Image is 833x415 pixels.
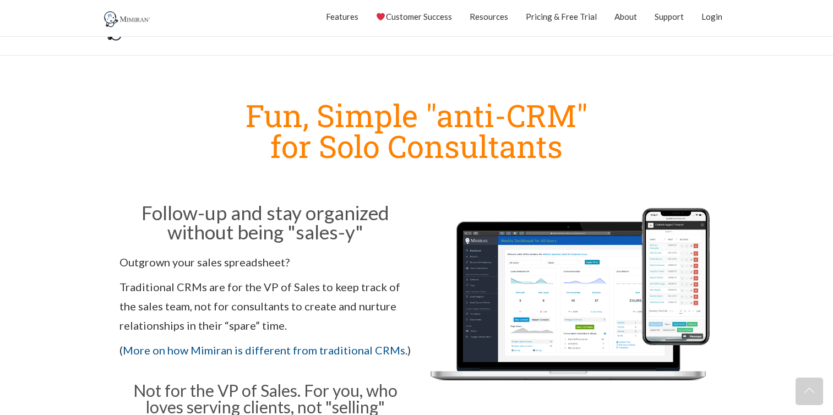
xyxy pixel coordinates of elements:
h1: Fun, Simple "anti-CRM" for Solo Consultants [114,100,720,161]
a: Resources [470,3,508,30]
a: Pricing & Free Trial [526,3,597,30]
a: More on how Mimiran is different from traditional CRMs [123,343,405,357]
a: About [614,3,637,30]
h3: Not for the VP of Sales. For you, who loves serving clients, not "selling" [119,382,411,415]
a: Customer Success [376,3,451,30]
span: ( .) [119,343,411,357]
img: ❤️ [377,13,385,21]
p: Traditional CRMs are for the VP of Sales to keep track of the sales team, not for consultants to ... [119,277,411,335]
a: Support [655,3,684,30]
h2: Follow-up and stay organized without being "sales-y" [119,203,411,242]
img: Mimiran CRM [103,11,153,28]
a: Features [326,3,358,30]
a: Login [701,3,722,30]
p: Outgrown your sales spreadsheet? [119,253,411,272]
